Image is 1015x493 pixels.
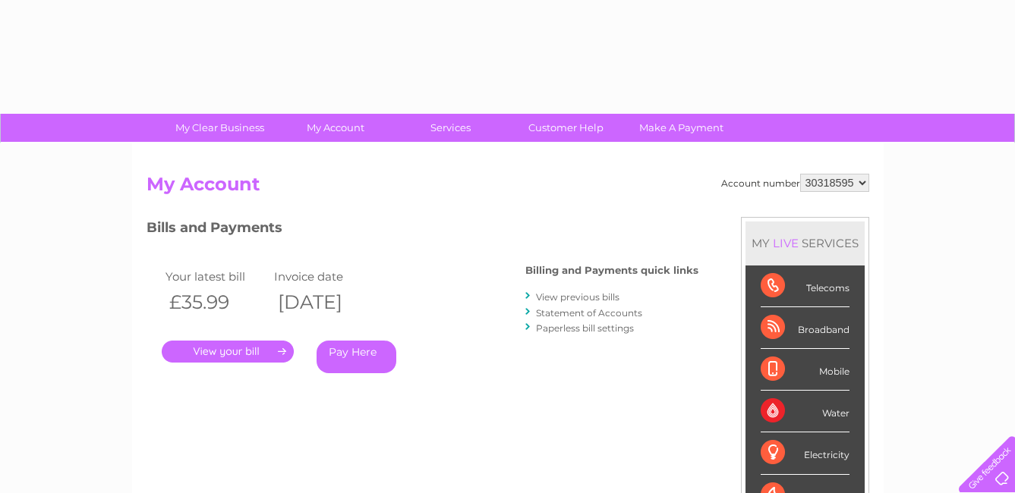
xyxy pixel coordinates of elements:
h2: My Account [147,174,869,203]
div: Water [761,391,850,432]
div: Mobile [761,349,850,391]
a: View previous bills [536,291,619,303]
h3: Bills and Payments [147,217,698,243]
div: Account number [721,174,869,192]
a: Statement of Accounts [536,307,642,319]
th: £35.99 [162,287,271,318]
td: Invoice date [270,266,380,287]
th: [DATE] [270,287,380,318]
td: Your latest bill [162,266,271,287]
div: Telecoms [761,265,850,307]
a: . [162,341,294,363]
a: Make A Payment [619,114,744,142]
div: Electricity [761,432,850,474]
a: My Account [273,114,398,142]
a: My Clear Business [157,114,282,142]
a: Services [388,114,513,142]
a: Paperless bill settings [536,322,634,334]
div: Broadband [761,307,850,349]
div: LIVE [770,236,802,250]
a: Customer Help [503,114,629,142]
h4: Billing and Payments quick links [525,265,698,276]
a: Pay Here [317,341,396,373]
div: MY SERVICES [745,221,865,265]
